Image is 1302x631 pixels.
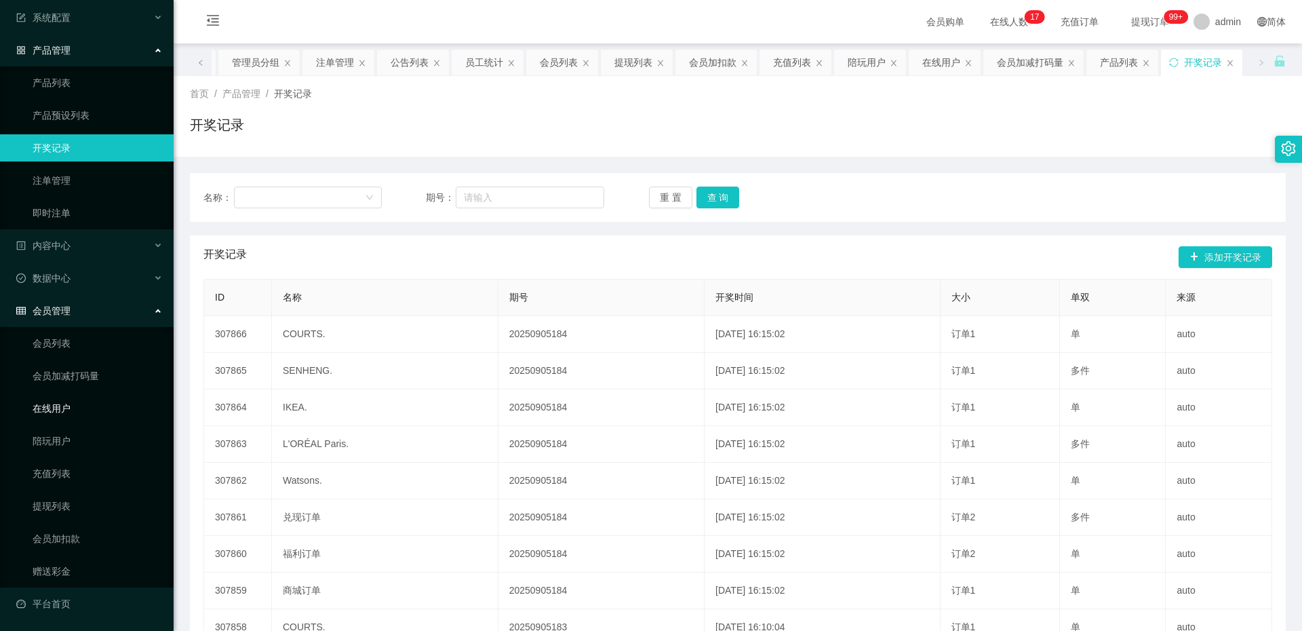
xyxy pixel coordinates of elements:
a: 会员列表 [33,330,163,357]
i: 图标: down [366,193,374,203]
td: 20250905184 [498,499,705,536]
span: 订单2 [951,512,976,522]
i: 图标: left [197,59,204,66]
td: [DATE] 16:15:02 [705,316,941,353]
span: 大小 [951,292,970,303]
button: 重 置 [649,187,692,208]
td: 307866 [204,316,272,353]
td: 兑现订单 [272,499,498,536]
span: 订单2 [951,548,976,559]
span: 单 [1071,585,1080,596]
td: SENHENG. [272,353,498,389]
td: auto [1166,353,1272,389]
td: 307862 [204,463,272,499]
a: 产品列表 [33,69,163,96]
i: 图标: sync [1169,58,1179,67]
td: auto [1166,536,1272,573]
div: 会员加减打码量 [997,50,1063,75]
button: 查 询 [696,187,740,208]
span: 开奖记录 [274,88,312,99]
a: 在线用户 [33,395,163,422]
span: 订单1 [951,365,976,376]
i: 图标: close [1226,59,1234,67]
div: 会员加扣款 [689,50,736,75]
div: 管理员分组 [232,50,279,75]
a: 陪玩用户 [33,427,163,455]
i: 图标: close [433,59,441,67]
td: 307864 [204,389,272,426]
span: 产品管理 [16,45,71,56]
i: 图标: menu-fold [190,1,236,44]
div: 在线用户 [922,50,960,75]
span: 提现订单 [1124,17,1176,26]
span: 会员管理 [16,305,71,316]
span: 单 [1071,548,1080,559]
i: 图标: global [1257,17,1267,26]
div: 充值列表 [773,50,811,75]
td: 307863 [204,426,272,463]
a: 提现列表 [33,493,163,520]
i: 图标: setting [1281,141,1296,156]
div: 开奖记录 [1184,50,1222,75]
div: 会员列表 [540,50,578,75]
i: 图标: profile [16,241,26,250]
td: [DATE] 16:15:02 [705,573,941,609]
span: 订单1 [951,475,976,486]
i: 图标: unlock [1274,55,1286,67]
td: 20250905184 [498,426,705,463]
span: 多件 [1071,512,1090,522]
td: [DATE] 16:15:02 [705,426,941,463]
td: 20250905184 [498,536,705,573]
td: 307860 [204,536,272,573]
i: 图标: close [741,59,749,67]
span: 订单1 [951,328,976,339]
td: 20250905184 [498,463,705,499]
td: 20250905184 [498,353,705,389]
td: auto [1166,499,1272,536]
td: 20250905184 [498,389,705,426]
i: 图标: table [16,306,26,315]
td: 20250905184 [498,316,705,353]
a: 产品预设列表 [33,102,163,129]
i: 图标: check-circle-o [16,273,26,283]
span: 产品管理 [222,88,260,99]
td: IKEA. [272,389,498,426]
span: 数据中心 [16,273,71,284]
div: 员工统计 [465,50,503,75]
td: [DATE] 16:15:02 [705,499,941,536]
span: 内容中心 [16,240,71,251]
span: 在线人数 [983,17,1035,26]
span: 单 [1071,475,1080,486]
p: 7 [1035,10,1040,24]
span: 多件 [1071,438,1090,449]
i: 图标: close [1142,59,1150,67]
sup: 1081 [1164,10,1188,24]
span: 单双 [1071,292,1090,303]
i: 图标: close [283,59,292,67]
td: 307865 [204,353,272,389]
i: 图标: close [1067,59,1076,67]
h1: 开奖记录 [190,115,244,135]
span: 订单1 [951,402,976,413]
i: 图标: close [964,59,972,67]
td: COURTS. [272,316,498,353]
span: 充值订单 [1054,17,1105,26]
td: auto [1166,463,1272,499]
i: 图标: right [1258,59,1265,66]
span: 订单1 [951,438,976,449]
span: 名称 [283,292,302,303]
div: 陪玩用户 [848,50,886,75]
span: 订单1 [951,585,976,596]
span: 开奖记录 [203,246,247,268]
span: / [214,88,217,99]
i: 图标: close [815,59,823,67]
span: 期号： [426,191,456,205]
td: L'ORÉAL Paris. [272,426,498,463]
td: [DATE] 16:15:02 [705,389,941,426]
div: 注单管理 [316,50,354,75]
span: 单 [1071,402,1080,413]
a: 即时注单 [33,199,163,227]
td: 307859 [204,573,272,609]
i: 图标: close [656,59,665,67]
td: auto [1166,573,1272,609]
